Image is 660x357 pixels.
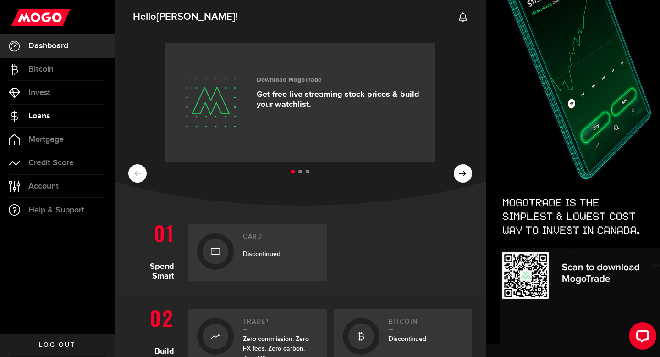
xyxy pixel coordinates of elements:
span: Credit Score [28,159,74,167]
span: Hello ! [133,7,237,27]
span: Dashboard [28,42,68,50]
span: Log out [39,342,75,348]
span: Discontinued [389,335,426,343]
p: Get free live-streaming stock prices & build your watchlist. [257,89,422,110]
span: Invest [28,89,50,97]
h2: Card [243,233,318,245]
span: Loans [28,112,50,120]
h2: Bitcoin [389,318,463,330]
span: [PERSON_NAME] [156,11,235,23]
a: Download MogoTrade Get free live-streaming stock prices & build your watchlist. [165,43,435,162]
h1: Spend Smart [128,219,181,281]
span: Discontinued [243,250,280,258]
span: Bitcoin [28,65,54,73]
span: Help & Support [28,206,84,214]
span: Account [28,182,59,190]
h2: Trade [243,318,318,330]
iframe: LiveChat chat widget [621,318,660,357]
sup: 1 [266,318,269,324]
span: Mortgage [28,135,64,144]
h3: Download MogoTrade [257,76,422,84]
a: CardDiscontinued [188,224,327,281]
